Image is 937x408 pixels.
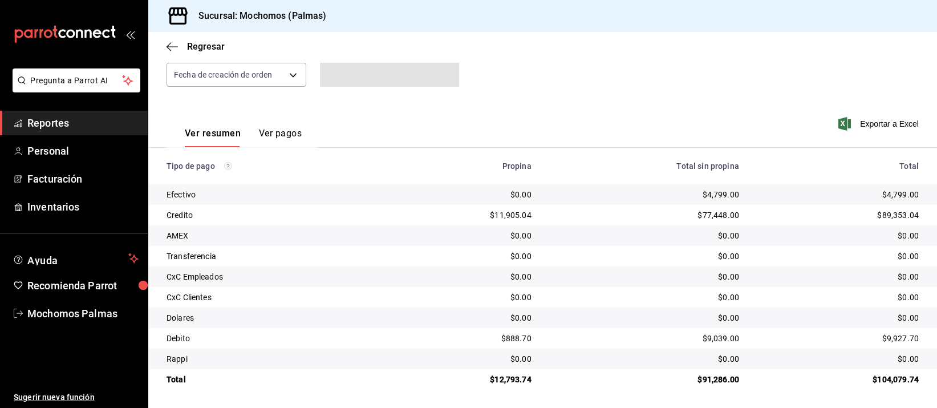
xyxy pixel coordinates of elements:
div: $89,353.04 [757,209,919,221]
span: Ayuda [27,252,124,265]
span: Reportes [27,115,139,131]
div: $104,079.74 [757,374,919,385]
div: Debito [167,333,378,344]
div: Tipo de pago [167,161,378,171]
div: Dolares [167,312,378,324]
div: $0.00 [757,230,919,241]
div: $0.00 [550,271,739,282]
div: Total sin propina [550,161,739,171]
div: $0.00 [396,251,532,262]
div: $0.00 [550,230,739,241]
div: $12,793.74 [396,374,532,385]
div: Efectivo [167,189,378,200]
span: Regresar [187,41,225,52]
div: Rappi [167,353,378,365]
h3: Sucursal: Mochomos (Palmas) [189,9,327,23]
span: Facturación [27,171,139,187]
div: $0.00 [757,312,919,324]
div: $0.00 [550,251,739,262]
div: $0.00 [396,189,532,200]
div: $0.00 [757,271,919,282]
button: Ver pagos [259,128,302,147]
div: $0.00 [757,353,919,365]
div: $91,286.00 [550,374,739,385]
span: Mochomos Palmas [27,306,139,321]
div: CxC Empleados [167,271,378,282]
button: open_drawer_menu [125,30,135,39]
div: $0.00 [396,312,532,324]
button: Ver resumen [185,128,241,147]
div: AMEX [167,230,378,241]
div: $9,039.00 [550,333,739,344]
span: Personal [27,143,139,159]
div: $0.00 [396,292,532,303]
div: $0.00 [550,292,739,303]
div: $11,905.04 [396,209,532,221]
div: Credito [167,209,378,221]
div: $77,448.00 [550,209,739,221]
a: Pregunta a Parrot AI [8,83,140,95]
div: $0.00 [396,271,532,282]
div: $0.00 [396,230,532,241]
div: Transferencia [167,251,378,262]
button: Exportar a Excel [841,117,919,131]
div: $0.00 [396,353,532,365]
div: navigation tabs [185,128,302,147]
span: Sugerir nueva función [14,391,139,403]
button: Regresar [167,41,225,52]
svg: Los pagos realizados con Pay y otras terminales son montos brutos. [224,162,232,170]
div: Total [757,161,919,171]
div: $0.00 [757,292,919,303]
span: Recomienda Parrot [27,278,139,293]
div: Total [167,374,378,385]
span: Fecha de creación de orden [174,69,272,80]
div: $0.00 [550,312,739,324]
div: Propina [396,161,532,171]
span: Inventarios [27,199,139,215]
div: $4,799.00 [757,189,919,200]
div: CxC Clientes [167,292,378,303]
div: $0.00 [757,251,919,262]
div: $888.70 [396,333,532,344]
div: $4,799.00 [550,189,739,200]
span: Pregunta a Parrot AI [31,75,123,87]
div: $9,927.70 [757,333,919,344]
button: Pregunta a Parrot AI [13,68,140,92]
div: $0.00 [550,353,739,365]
